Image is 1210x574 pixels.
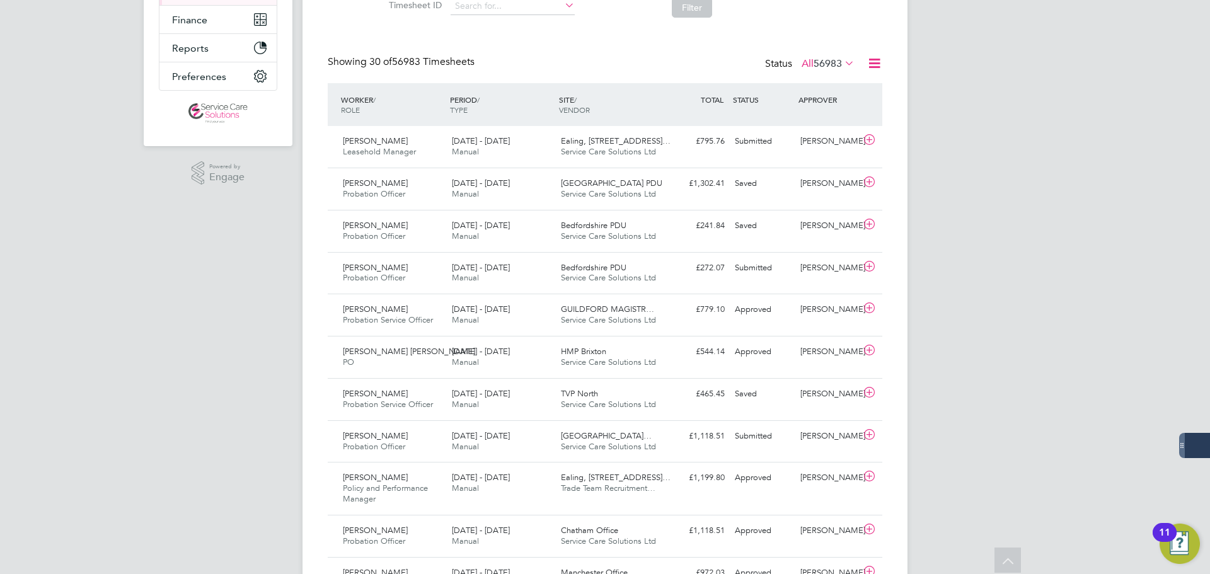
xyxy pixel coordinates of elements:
[765,55,857,73] div: Status
[343,483,428,504] span: Policy and Performance Manager
[561,272,656,283] span: Service Care Solutions Ltd
[814,57,842,70] span: 56983
[730,173,795,194] div: Saved
[795,342,861,362] div: [PERSON_NAME]
[343,357,354,367] span: PO
[452,262,510,273] span: [DATE] - [DATE]
[1159,532,1170,549] div: 11
[561,483,655,493] span: Trade Team Recruitment…
[343,188,405,199] span: Probation Officer
[452,231,479,241] span: Manual
[452,472,510,483] span: [DATE] - [DATE]
[1160,524,1200,564] button: Open Resource Center, 11 new notifications
[343,536,405,546] span: Probation Officer
[664,384,730,405] div: £465.45
[159,34,277,62] button: Reports
[664,215,730,236] div: £241.84
[452,220,510,231] span: [DATE] - [DATE]
[172,71,226,83] span: Preferences
[343,146,416,157] span: Leasehold Manager
[452,388,510,399] span: [DATE] - [DATE]
[730,426,795,447] div: Submitted
[561,262,626,273] span: Bedfordshire PDU
[561,536,656,546] span: Service Care Solutions Ltd
[477,95,480,105] span: /
[561,304,654,314] span: GUILDFORD MAGISTR…
[341,105,360,115] span: ROLE
[664,426,730,447] div: £1,118.51
[343,304,408,314] span: [PERSON_NAME]
[730,215,795,236] div: Saved
[343,135,408,146] span: [PERSON_NAME]
[172,14,207,26] span: Finance
[452,178,510,188] span: [DATE] - [DATE]
[561,231,656,241] span: Service Care Solutions Ltd
[452,536,479,546] span: Manual
[192,161,245,185] a: Powered byEngage
[561,314,656,325] span: Service Care Solutions Ltd
[795,173,861,194] div: [PERSON_NAME]
[188,103,248,123] img: servicecare-logo-retina.png
[209,172,245,183] span: Engage
[561,178,662,188] span: [GEOGRAPHIC_DATA] PDU
[343,231,405,241] span: Probation Officer
[328,55,477,69] div: Showing
[730,131,795,152] div: Submitted
[447,88,556,121] div: PERIOD
[559,105,590,115] span: VENDOR
[730,468,795,488] div: Approved
[343,262,408,273] span: [PERSON_NAME]
[795,131,861,152] div: [PERSON_NAME]
[561,441,656,452] span: Service Care Solutions Ltd
[452,441,479,452] span: Manual
[343,399,433,410] span: Probation Service Officer
[730,520,795,541] div: Approved
[369,55,475,68] span: 56983 Timesheets
[172,42,209,54] span: Reports
[664,342,730,362] div: £544.14
[795,520,861,541] div: [PERSON_NAME]
[209,161,245,172] span: Powered by
[343,441,405,452] span: Probation Officer
[452,357,479,367] span: Manual
[795,468,861,488] div: [PERSON_NAME]
[730,88,795,111] div: STATUS
[452,188,479,199] span: Manual
[664,468,730,488] div: £1,199.80
[561,525,618,536] span: Chatham Office
[343,472,408,483] span: [PERSON_NAME]
[452,314,479,325] span: Manual
[556,88,665,121] div: SITE
[343,346,475,357] span: [PERSON_NAME] [PERSON_NAME]
[159,62,277,90] button: Preferences
[343,178,408,188] span: [PERSON_NAME]
[561,135,671,146] span: Ealing, [STREET_ADDRESS]…
[452,430,510,441] span: [DATE] - [DATE]
[664,131,730,152] div: £795.76
[159,6,277,33] button: Finance
[159,103,277,123] a: Go to home page
[561,388,598,399] span: TVP North
[574,95,577,105] span: /
[664,173,730,194] div: £1,302.41
[730,258,795,278] div: Submitted
[795,258,861,278] div: [PERSON_NAME]
[795,299,861,320] div: [PERSON_NAME]
[561,188,656,199] span: Service Care Solutions Ltd
[730,299,795,320] div: Approved
[561,346,606,357] span: HMP Brixton
[561,430,652,441] span: [GEOGRAPHIC_DATA]…
[795,88,861,111] div: APPROVER
[450,105,468,115] span: TYPE
[343,272,405,283] span: Probation Officer
[452,272,479,283] span: Manual
[730,384,795,405] div: Saved
[373,95,376,105] span: /
[452,135,510,146] span: [DATE] - [DATE]
[561,220,626,231] span: Bedfordshire PDU
[664,258,730,278] div: £272.07
[664,520,730,541] div: £1,118.51
[343,220,408,231] span: [PERSON_NAME]
[730,342,795,362] div: Approved
[452,304,510,314] span: [DATE] - [DATE]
